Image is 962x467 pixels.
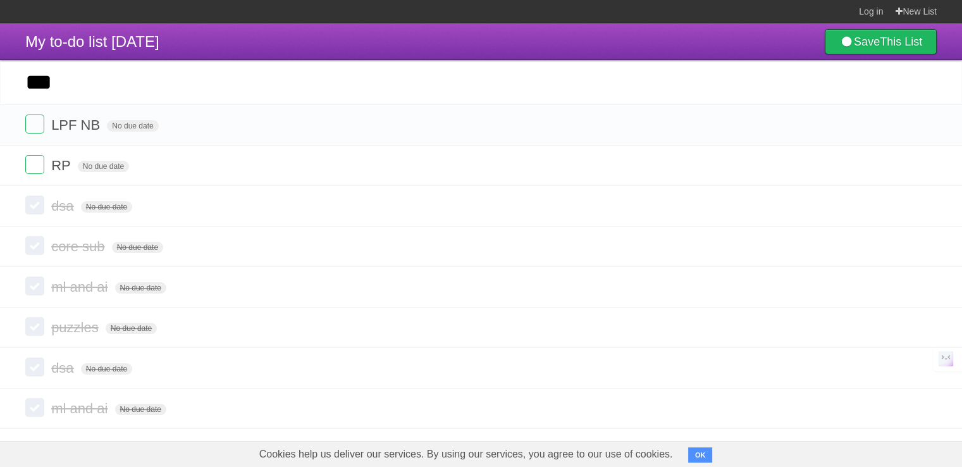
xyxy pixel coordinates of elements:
label: Done [25,155,44,174]
span: RP [51,158,74,173]
span: ml and ai [51,401,111,416]
span: No due date [115,404,166,415]
span: Cookies help us deliver our services. By using our services, you agree to our use of cookies. [247,442,686,467]
span: No due date [78,161,129,172]
label: Done [25,398,44,417]
span: My to-do list [DATE] [25,33,159,50]
span: core sub [51,239,108,254]
button: OK [688,447,713,463]
a: SaveThis List [825,29,937,54]
label: Done [25,358,44,377]
b: This List [880,35,922,48]
label: Done [25,196,44,215]
label: Done [25,317,44,336]
span: dsa [51,198,77,214]
span: No due date [112,242,163,253]
label: Done [25,236,44,255]
span: puzzles [51,320,102,335]
span: LPF NB [51,117,103,133]
span: No due date [115,282,166,294]
span: ml and ai [51,279,111,295]
span: No due date [81,201,132,213]
span: dsa [51,360,77,376]
label: Done [25,115,44,134]
label: Done [25,277,44,296]
span: No due date [81,363,132,375]
span: No due date [106,323,157,334]
span: No due date [107,120,158,132]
